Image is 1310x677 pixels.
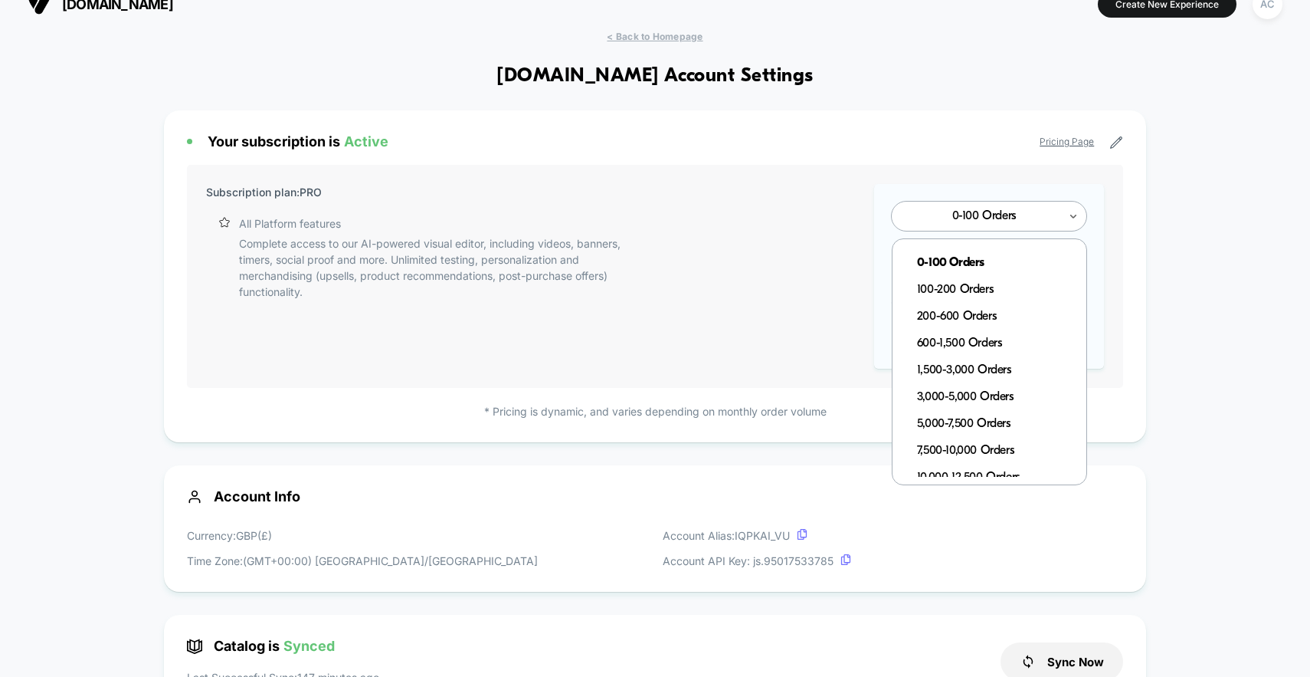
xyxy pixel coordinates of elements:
div: 100-200 Orders [908,277,1086,304]
p: Time Zone: (GMT+00:00) [GEOGRAPHIC_DATA]/[GEOGRAPHIC_DATA] [187,553,538,569]
p: All Platform features [239,215,341,232]
p: Currency: GBP ( £ ) [187,527,538,544]
p: * Pricing is dynamic, and varies depending on monthly order volume [187,403,1124,419]
span: Synced [283,638,335,654]
div: 0-100 Orders [909,209,1059,224]
p: Account Alias: IQPKAI_VU [663,527,851,544]
h1: [DOMAIN_NAME] Account Settings [496,65,813,87]
div: 3,000-5,000 Orders [908,384,1086,411]
span: Active [344,133,388,150]
div: 7,500-10,000 Orders [908,438,1086,465]
span: Catalog is [187,638,335,654]
p: Subscription plan: PRO [206,184,322,200]
span: < Back to Homepage [607,31,702,42]
span: Your subscription is [208,133,388,150]
div: 5,000-7,500 Orders [908,411,1086,438]
p: Account API Key: js. 95017533785 [663,553,851,569]
div: 0-100 Orders [908,250,1086,277]
div: 200-600 Orders [908,304,1086,330]
p: Complete access to our AI-powered visual editor, including videos, banners, timers, social proof ... [239,235,647,300]
div: 1,500-3,000 Orders [908,357,1086,384]
span: Account Info [187,488,1124,504]
a: Pricing Page [1040,136,1094,147]
div: 600-1,500 Orders [908,330,1086,357]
